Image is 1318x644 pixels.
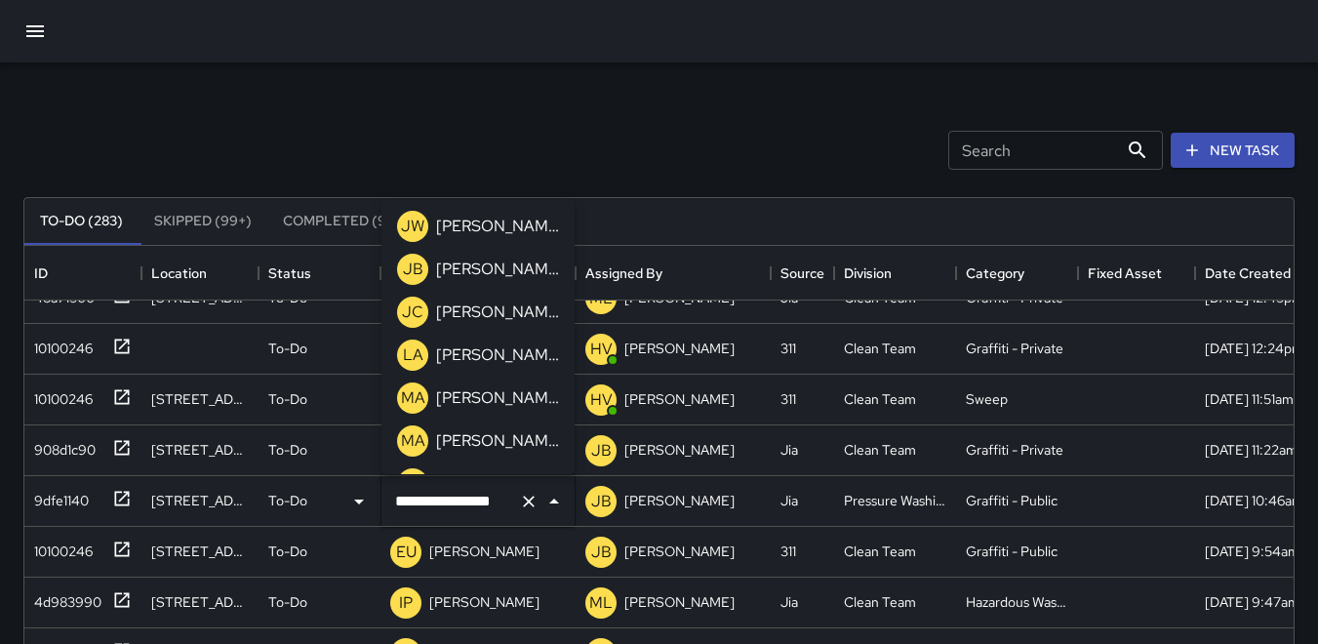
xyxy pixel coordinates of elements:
p: To-Do [268,339,307,358]
div: Division [834,246,956,301]
div: 1133 Market Street [151,491,249,510]
p: [PERSON_NAME] [436,301,559,324]
p: [PERSON_NAME] [436,343,559,367]
button: Close [540,488,568,515]
div: Hazardous Waste [966,592,1068,612]
div: 9dfe1140 [26,483,89,510]
div: 83 Eddy Street [151,440,249,460]
p: To-Do [268,389,307,409]
p: JC [402,301,423,324]
div: 311 [780,389,796,409]
div: Graffiti - Public [966,491,1058,510]
div: Date Created [1205,246,1291,301]
p: To-Do [268,440,307,460]
p: [PERSON_NAME] [436,215,559,238]
div: 10100246 [26,382,93,409]
div: 1195 Market Street [151,542,249,561]
p: To-Do [268,491,307,510]
div: Fixed Asset [1088,246,1162,301]
div: Location [151,246,207,301]
div: Fixed Asset [1078,246,1195,301]
div: Status [268,246,311,301]
div: 10100246 [26,534,93,561]
p: MM [399,472,426,496]
p: [PERSON_NAME] [436,258,559,281]
button: Skipped (99+) [139,198,267,245]
p: [PERSON_NAME] [624,440,735,460]
div: Clean Team [844,440,916,460]
div: Jia [780,491,798,510]
div: Clean Team [844,339,916,358]
div: 921 Howard Street [151,389,249,409]
div: Source [771,246,834,301]
p: [PERSON_NAME] [436,429,559,453]
p: [PERSON_NAME] [624,592,735,612]
div: Graffiti - Private [966,339,1063,358]
div: Sweep [966,389,1008,409]
p: [PERSON_NAME] [429,542,539,561]
div: Graffiti - Private [966,440,1063,460]
p: JB [591,439,612,463]
div: 311 [780,339,796,358]
button: To-Do (283) [24,198,139,245]
div: Clean Team [844,542,916,561]
p: To-Do [268,592,307,612]
div: Assigned By [576,246,771,301]
div: Location [141,246,259,301]
p: JB [591,490,612,513]
div: Division [844,246,892,301]
p: MA [401,386,425,410]
div: Jia [780,592,798,612]
div: 4d983990 [26,584,101,612]
p: To-Do [268,542,307,561]
p: JB [403,258,423,281]
p: JW [401,215,424,238]
div: Jia [780,440,798,460]
div: Clean Team [844,389,916,409]
p: EU [396,541,417,564]
p: [PERSON_NAME] [624,389,735,409]
button: Clear [515,488,542,515]
div: Source [780,246,824,301]
div: Clean Team [844,592,916,612]
p: [PERSON_NAME] [436,386,559,410]
p: JB [591,541,612,564]
button: New Task [1171,133,1295,169]
div: Assigned To [380,246,576,301]
p: LA [403,343,423,367]
p: [PERSON_NAME] [624,491,735,510]
div: 184 6th Street [151,592,249,612]
div: Category [966,246,1024,301]
p: IP [399,591,413,615]
div: Graffiti - Public [966,542,1058,561]
div: Pressure Washing [844,491,946,510]
p: HV [590,338,613,361]
p: [PERSON_NAME] [624,339,735,358]
div: ID [24,246,141,301]
button: Completed (99+) [267,198,424,245]
div: 908d1c90 [26,432,96,460]
p: ML [589,591,613,615]
p: [PERSON_NAME] [624,542,735,561]
p: [PERSON_NAME] [429,592,539,612]
div: 10100246 [26,331,93,358]
div: Category [956,246,1078,301]
div: 311 [780,542,796,561]
p: HV [590,388,613,412]
div: ID [34,246,48,301]
p: MA [401,429,425,453]
p: [PERSON_NAME] [436,472,559,496]
div: Status [259,246,380,301]
div: Assigned By [585,246,662,301]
